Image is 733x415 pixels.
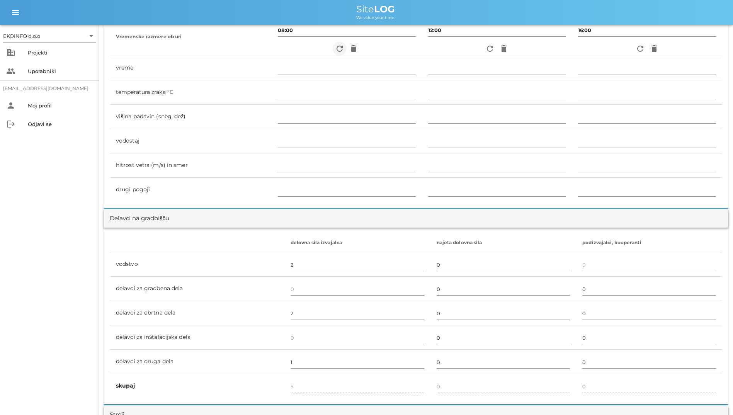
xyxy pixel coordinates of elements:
td: vodstvo [110,252,284,277]
div: Projekti [28,49,93,56]
b: LOG [374,3,395,15]
input: 0 [437,307,570,320]
input: 0 [291,259,424,271]
div: Uporabniki [28,68,93,74]
th: podizvajalci, kooperanti [576,234,722,252]
input: 0 [291,307,424,320]
i: delete [499,44,509,53]
input: 0 [582,356,716,368]
th: Vremenske razmere ob uri [110,18,272,56]
div: Moj profil [28,102,93,109]
div: Odjavi se [28,121,93,127]
td: delavci za obrtna dela [110,301,284,325]
td: temperatura zraka °C [110,80,272,105]
div: Pripomoček za klepet [694,378,733,415]
div: Delavci na gradbišču [110,214,169,223]
input: 0 [582,332,716,344]
label: Ura [578,19,587,25]
th: najeta dolovna sila [430,234,577,252]
th: delovna sila izvajalca [284,234,430,252]
input: 0 [291,283,424,295]
input: 0 [437,259,570,271]
i: person [6,101,15,110]
i: refresh [485,44,495,53]
i: menu [11,8,20,17]
i: logout [6,119,15,129]
label: Ura [428,19,437,25]
input: 0 [437,356,570,368]
i: arrow_drop_down [87,31,96,41]
td: vodostaj [110,129,272,153]
div: EKOINFO d.o.o [3,30,96,42]
input: 0 [291,356,424,368]
i: delete [650,44,659,53]
td: delavci za gradbena dela [110,277,284,301]
i: refresh [335,44,344,53]
td: hitrost vetra (m/s) in smer [110,153,272,178]
input: 0 [582,283,716,295]
td: višina padavin (sneg, dež) [110,105,272,129]
td: delavci za druga dela [110,350,284,374]
i: people [6,66,15,76]
input: 0 [582,307,716,320]
input: 0 [291,332,424,344]
b: skupaj [116,382,135,389]
iframe: Chat Widget [694,378,733,415]
input: 0 [437,283,570,295]
input: 0 [582,259,716,271]
i: refresh [636,44,645,53]
input: 0 [437,332,570,344]
td: drugi pogoji [110,178,272,202]
span: Site [356,3,395,15]
td: delavci za inštalacijska dela [110,325,284,350]
label: Ura [278,19,286,25]
i: business [6,48,15,57]
div: EKOINFO d.o.o [3,32,40,39]
span: We value your time. [356,15,395,20]
td: vreme [110,56,272,80]
i: delete [349,44,358,53]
